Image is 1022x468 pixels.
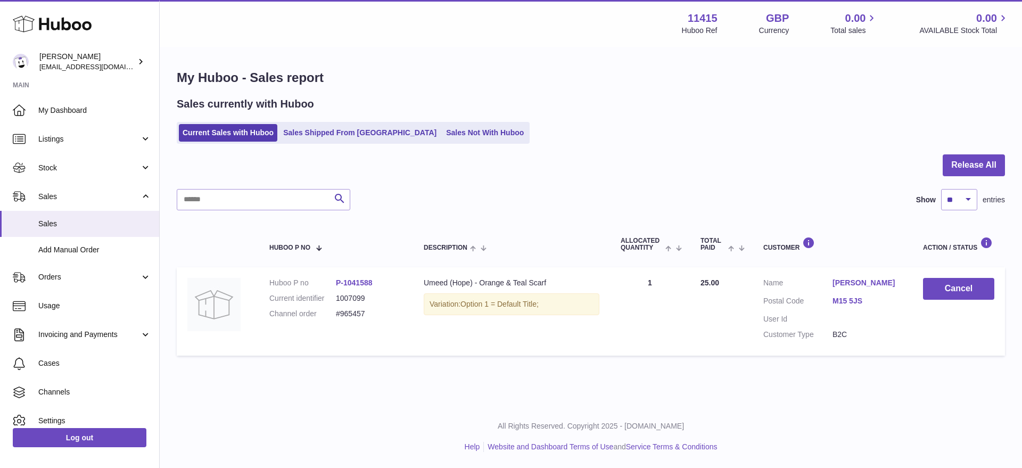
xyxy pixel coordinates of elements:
[38,387,151,397] span: Channels
[177,69,1005,86] h1: My Huboo - Sales report
[38,358,151,368] span: Cases
[38,301,151,311] span: Usage
[759,26,789,36] div: Currency
[923,278,994,300] button: Cancel
[424,278,599,288] div: Umeed (Hope) - Orange & Teal Scarf
[700,278,719,287] span: 25.00
[269,244,310,251] span: Huboo P no
[488,442,613,451] a: Website and Dashboard Terms of Use
[38,163,140,173] span: Stock
[336,278,373,287] a: P-1041588
[279,124,440,142] a: Sales Shipped From [GEOGRAPHIC_DATA]
[688,11,718,26] strong: 11415
[269,309,336,319] dt: Channel order
[38,105,151,116] span: My Dashboard
[442,124,528,142] a: Sales Not With Huboo
[187,278,241,331] img: no-photo.jpg
[833,296,902,306] a: M15 5JS
[179,124,277,142] a: Current Sales with Huboo
[484,442,717,452] li: and
[39,62,156,71] span: [EMAIL_ADDRESS][DOMAIN_NAME]
[626,442,718,451] a: Service Terms & Conditions
[38,192,140,202] span: Sales
[13,54,29,70] img: care@shopmanto.uk
[916,195,936,205] label: Show
[424,293,599,315] div: Variation:
[424,244,467,251] span: Description
[336,293,402,303] dd: 1007099
[38,416,151,426] span: Settings
[830,11,878,36] a: 0.00 Total sales
[38,219,151,229] span: Sales
[177,97,314,111] h2: Sales currently with Huboo
[830,26,878,36] span: Total sales
[39,52,135,72] div: [PERSON_NAME]
[465,442,480,451] a: Help
[38,272,140,282] span: Orders
[763,278,833,291] dt: Name
[943,154,1005,176] button: Release All
[38,330,140,340] span: Invoicing and Payments
[766,11,789,26] strong: GBP
[269,293,336,303] dt: Current identifier
[621,237,663,251] span: ALLOCATED Quantity
[460,300,539,308] span: Option 1 = Default Title;
[269,278,336,288] dt: Huboo P no
[336,309,402,319] dd: #965457
[38,245,151,255] span: Add Manual Order
[983,195,1005,205] span: entries
[833,278,902,288] a: [PERSON_NAME]
[919,11,1009,36] a: 0.00 AVAILABLE Stock Total
[610,267,690,356] td: 1
[700,237,726,251] span: Total paid
[923,237,994,251] div: Action / Status
[763,330,833,340] dt: Customer Type
[763,296,833,309] dt: Postal Code
[13,428,146,447] a: Log out
[168,421,1013,431] p: All Rights Reserved. Copyright 2025 - [DOMAIN_NAME]
[682,26,718,36] div: Huboo Ref
[38,134,140,144] span: Listings
[919,26,1009,36] span: AVAILABLE Stock Total
[976,11,997,26] span: 0.00
[763,237,902,251] div: Customer
[845,11,866,26] span: 0.00
[833,330,902,340] dd: B2C
[763,314,833,324] dt: User Id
